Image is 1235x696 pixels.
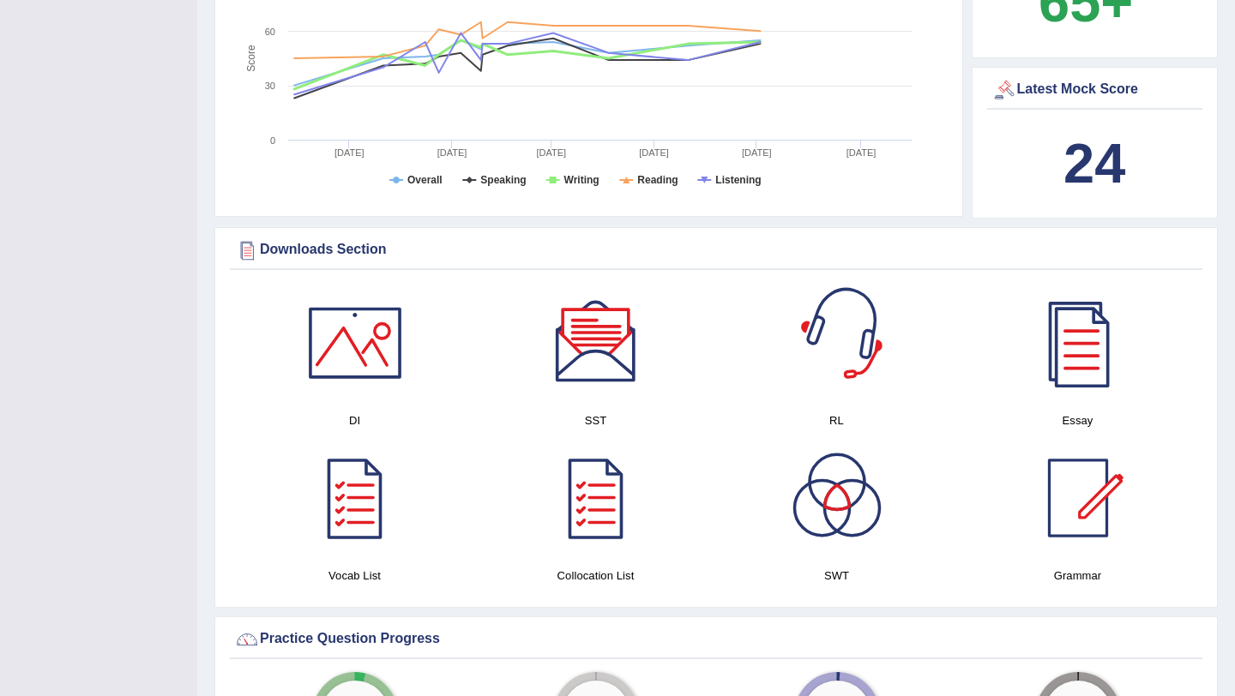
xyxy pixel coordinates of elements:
h4: Vocab List [243,567,467,585]
text: 30 [265,81,275,91]
tspan: Reading [637,174,678,186]
tspan: [DATE] [742,147,772,158]
tspan: Listening [715,174,761,186]
tspan: [DATE] [334,147,364,158]
tspan: [DATE] [846,147,877,158]
div: Practice Question Progress [234,627,1198,652]
tspan: Writing [564,174,599,186]
h4: SST [484,411,708,429]
h4: Collocation List [484,567,708,585]
tspan: Overall [407,174,443,186]
text: 0 [270,135,275,146]
tspan: [DATE] [639,147,669,158]
text: 60 [265,27,275,37]
b: 24 [1063,132,1125,195]
tspan: [DATE] [437,147,467,158]
h4: Grammar [966,567,1190,585]
h4: DI [243,411,467,429]
div: Latest Mock Score [991,77,1199,103]
h4: SWT [725,567,949,585]
tspan: [DATE] [537,147,567,158]
h4: Essay [966,411,1190,429]
h4: RL [725,411,949,429]
div: Downloads Section [234,237,1198,263]
tspan: Speaking [480,174,526,186]
tspan: Score [245,45,257,72]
